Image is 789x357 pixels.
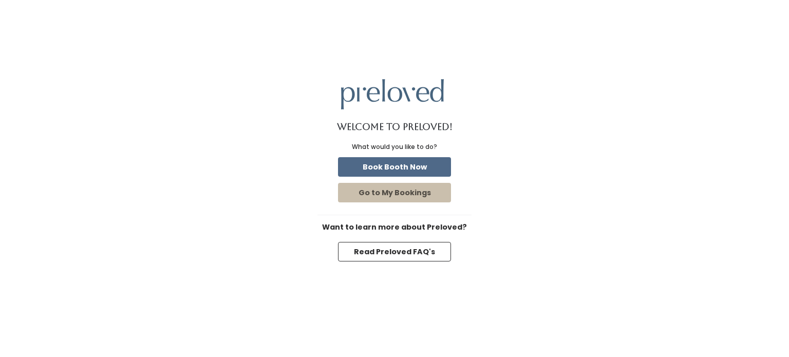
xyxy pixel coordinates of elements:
button: Read Preloved FAQ's [338,242,451,261]
h6: Want to learn more about Preloved? [317,223,472,232]
div: What would you like to do? [352,142,437,152]
img: preloved logo [341,79,444,109]
h1: Welcome to Preloved! [337,122,453,132]
button: Go to My Bookings [338,183,451,202]
a: Go to My Bookings [336,181,453,204]
button: Book Booth Now [338,157,451,177]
